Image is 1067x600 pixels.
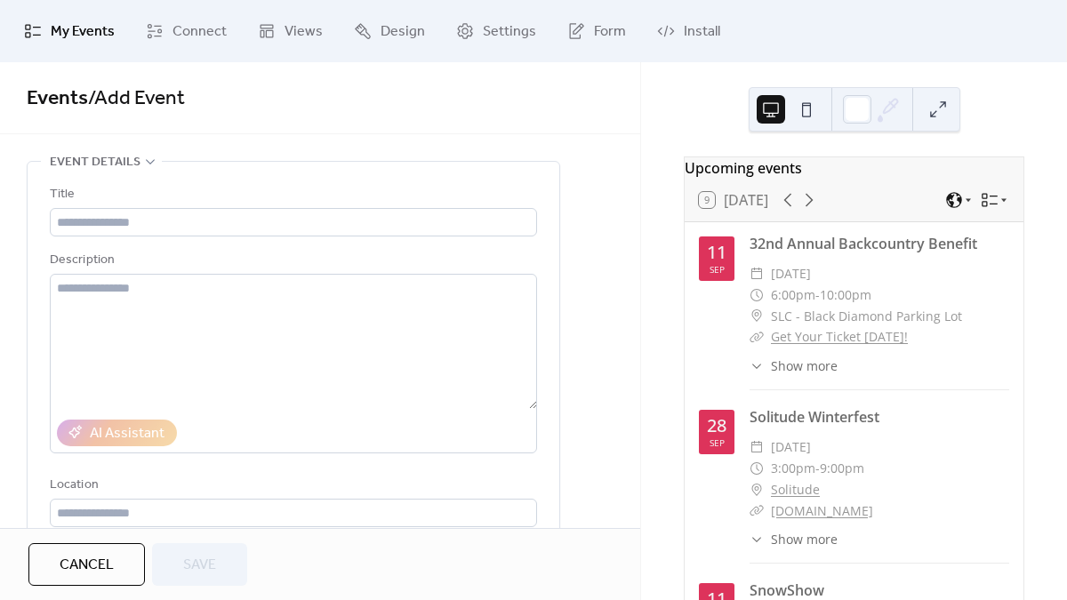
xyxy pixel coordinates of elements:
[750,407,879,427] a: Solitude Winterfest
[771,284,815,306] span: 6:00pm
[50,152,140,173] span: Event details
[771,479,820,500] a: Solitude
[644,7,734,55] a: Install
[60,555,114,576] span: Cancel
[750,500,764,522] div: ​
[771,458,815,479] span: 3:00pm
[771,436,811,458] span: [DATE]
[50,250,533,271] div: Description
[771,263,811,284] span: [DATE]
[50,184,533,205] div: Title
[750,306,764,327] div: ​
[820,458,864,479] span: 9:00pm
[132,7,240,55] a: Connect
[443,7,550,55] a: Settings
[750,356,764,375] div: ​
[50,475,533,496] div: Location
[771,502,873,519] a: [DOMAIN_NAME]
[341,7,438,55] a: Design
[554,7,639,55] a: Form
[594,21,626,43] span: Form
[750,356,838,375] button: ​Show more
[750,284,764,306] div: ​
[28,543,145,586] button: Cancel
[820,284,871,306] span: 10:00pm
[750,263,764,284] div: ​
[815,458,820,479] span: -
[750,326,764,348] div: ​
[11,7,128,55] a: My Events
[381,21,425,43] span: Design
[771,356,838,375] span: Show more
[750,530,764,548] div: ​
[750,436,764,458] div: ​
[685,157,1023,179] div: Upcoming events
[750,530,838,548] button: ​Show more
[771,328,908,345] a: Get Your Ticket [DATE]!
[707,244,726,261] div: 11
[750,580,824,600] a: SnowShow
[707,417,726,435] div: 28
[771,530,838,548] span: Show more
[771,306,962,327] span: SLC - Black Diamond Parking Lot
[88,79,185,118] span: / Add Event
[285,21,323,43] span: Views
[750,458,764,479] div: ​
[172,21,227,43] span: Connect
[750,479,764,500] div: ​
[750,234,977,253] a: 32nd Annual Backcountry Benefit
[815,284,820,306] span: -
[27,79,88,118] a: Events
[51,21,115,43] span: My Events
[245,7,336,55] a: Views
[710,438,725,447] div: Sep
[483,21,536,43] span: Settings
[684,21,720,43] span: Install
[710,265,725,274] div: Sep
